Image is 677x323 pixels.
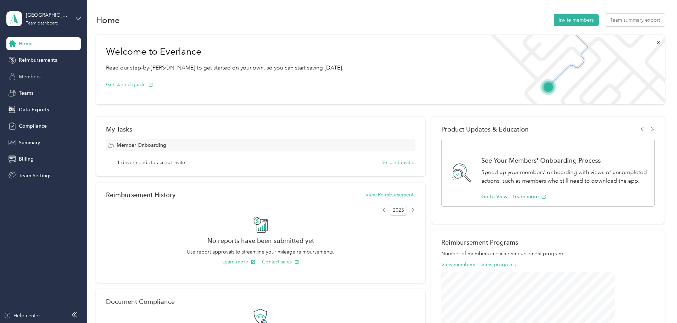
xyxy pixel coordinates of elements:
[19,40,33,48] span: Home
[441,261,475,268] button: View members
[481,193,508,200] button: Go to View
[106,126,415,133] div: My Tasks
[19,139,40,146] span: Summary
[481,261,516,268] button: View programs
[26,11,70,19] div: [GEOGRAPHIC_DATA]
[262,258,299,266] button: Contact sales
[19,106,49,113] span: Data Exports
[222,258,256,266] button: Learn more
[19,56,57,64] span: Reimbursements
[390,205,407,216] span: 2025
[481,157,647,164] h1: See Your Members' Onboarding Process
[106,298,175,305] h2: Document Compliance
[117,159,185,166] span: 1 driver needs to accept invite
[441,239,655,246] h2: Reimbursement Programs
[481,168,647,185] p: Speed up your members' onboarding with views of uncompleted actions, such as members who still ne...
[106,81,153,88] button: Get started guide
[106,46,343,57] h1: Welcome to Everlance
[106,248,415,256] p: Use report approvals to streamline your mileage reimbursements.
[483,35,665,104] img: Welcome to everlance
[637,283,677,323] iframe: Everlance-gr Chat Button Frame
[19,73,40,80] span: Members
[19,122,47,130] span: Compliance
[513,193,546,200] button: Learn more
[441,250,655,257] p: Number of members in each reimbursement program.
[19,89,33,97] span: Teams
[554,14,599,26] button: Invite members
[117,141,166,149] span: Member Onboarding
[106,237,415,244] h2: No reports have been submitted yet
[605,14,665,26] button: Team summary export
[106,63,343,72] p: Read our step-by-[PERSON_NAME] to get started on your own, so you can start saving [DATE].
[106,191,175,199] h2: Reimbursement History
[365,191,415,199] button: View Reimbursements
[96,16,120,24] h1: Home
[4,312,40,319] button: Help center
[441,126,529,133] span: Product Updates & Education
[381,159,415,166] button: Re-send invites
[26,21,58,26] div: Team dashboard
[19,172,51,179] span: Team Settings
[19,155,34,163] span: Billing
